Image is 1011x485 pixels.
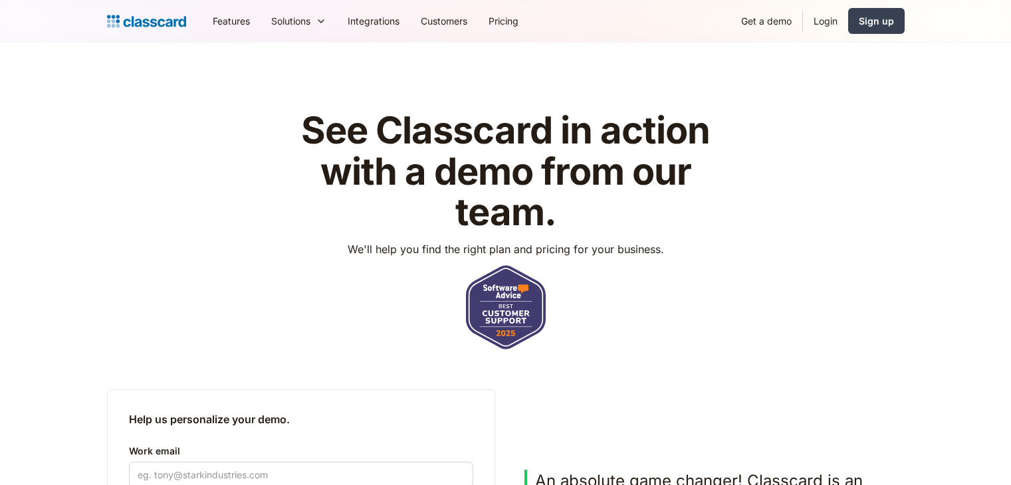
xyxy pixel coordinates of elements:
[730,6,802,36] a: Get a demo
[859,14,894,28] div: Sign up
[803,6,848,36] a: Login
[107,12,186,31] a: home
[261,6,337,36] div: Solutions
[410,6,478,36] a: Customers
[348,241,664,257] p: We'll help you find the right plan and pricing for your business.
[129,411,473,427] h2: Help us personalize your demo.
[478,6,529,36] a: Pricing
[848,8,905,34] a: Sign up
[202,6,261,36] a: Features
[129,443,473,459] label: Work email
[337,6,410,36] a: Integrations
[271,14,310,28] div: Solutions
[301,108,710,235] strong: See Classcard in action with a demo from our team.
